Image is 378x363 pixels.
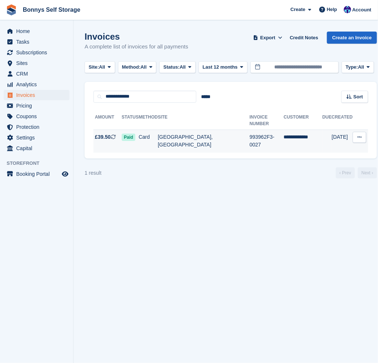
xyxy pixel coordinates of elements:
[99,63,105,71] span: All
[16,169,60,179] span: Booking Portal
[342,61,374,73] button: Type: All
[4,26,69,36] a: menu
[287,32,321,44] a: Credit Notes
[322,112,332,130] th: Due
[16,133,60,143] span: Settings
[16,69,60,79] span: CRM
[139,130,158,153] td: Card
[16,37,60,47] span: Tasks
[140,63,147,71] span: All
[6,4,17,15] img: stora-icon-8386f47178a22dfd0bd8f6a31ec36ba5ce8667c1dd55bd0f319d3a0aa187defe.svg
[250,130,284,153] td: 993962F3-0027
[4,58,69,68] a: menu
[332,112,353,130] th: Created
[260,34,275,41] span: Export
[344,6,351,13] img: Rebecca Gray
[250,112,284,130] th: Invoice Number
[7,160,73,167] span: Storefront
[4,122,69,132] a: menu
[4,101,69,111] a: menu
[290,6,305,13] span: Create
[85,43,188,51] p: A complete list of invoices for all payments
[252,32,284,44] button: Export
[358,167,377,178] a: Next
[203,63,238,71] span: Last 12 months
[327,6,337,13] span: Help
[4,169,69,179] a: menu
[85,61,115,73] button: Site: All
[89,63,99,71] span: Site:
[4,90,69,100] a: menu
[4,69,69,79] a: menu
[4,133,69,143] a: menu
[358,63,364,71] span: All
[352,6,371,14] span: Account
[122,112,139,130] th: Status
[332,130,353,153] td: [DATE]
[346,63,358,71] span: Type:
[85,32,188,41] h1: Invoices
[95,133,111,141] span: £39.50
[199,61,247,73] button: Last 12 months
[4,47,69,58] a: menu
[284,112,322,130] th: Customer
[4,37,69,47] a: menu
[353,93,363,101] span: Sort
[85,169,101,177] div: 1 result
[93,112,122,130] th: Amount
[16,79,60,90] span: Analytics
[163,63,179,71] span: Status:
[158,130,250,153] td: [GEOGRAPHIC_DATA], [GEOGRAPHIC_DATA]
[336,167,355,178] a: Previous
[4,143,69,153] a: menu
[159,61,195,73] button: Status: All
[118,61,157,73] button: Method: All
[16,143,60,153] span: Capital
[16,47,60,58] span: Subscriptions
[16,90,60,100] span: Invoices
[16,101,60,111] span: Pricing
[4,79,69,90] a: menu
[122,63,141,71] span: Method:
[16,111,60,121] span: Coupons
[16,58,60,68] span: Sites
[139,112,158,130] th: Method
[20,4,83,16] a: Bonnys Self Storage
[4,111,69,121] a: menu
[180,63,186,71] span: All
[158,112,250,130] th: Site
[16,26,60,36] span: Home
[327,32,377,44] a: Create an Invoice
[122,134,135,141] span: Paid
[16,122,60,132] span: Protection
[61,170,69,178] a: Preview store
